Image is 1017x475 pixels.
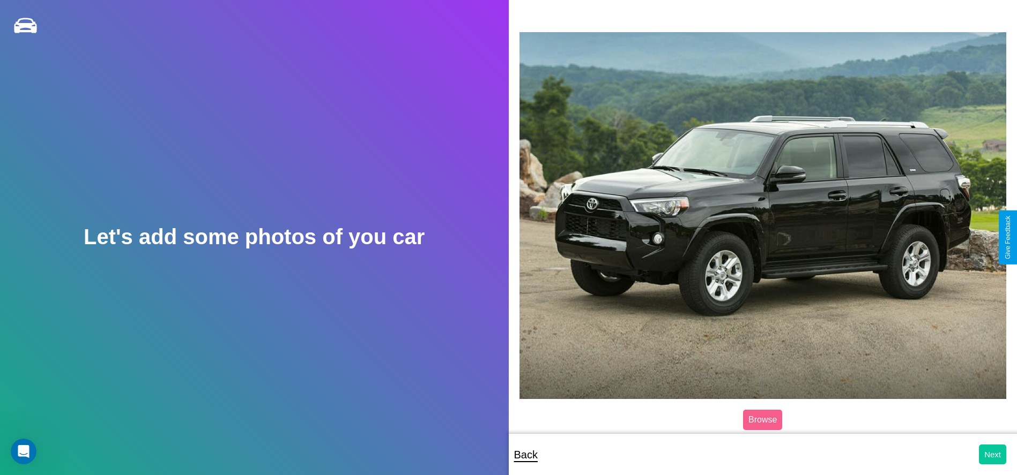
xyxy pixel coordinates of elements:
button: Next [979,444,1006,464]
iframe: Intercom live chat [11,439,36,464]
p: Back [514,445,538,464]
div: Give Feedback [1004,216,1012,259]
img: posted [519,32,1007,399]
h2: Let's add some photos of you car [84,225,425,249]
label: Browse [743,410,782,430]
